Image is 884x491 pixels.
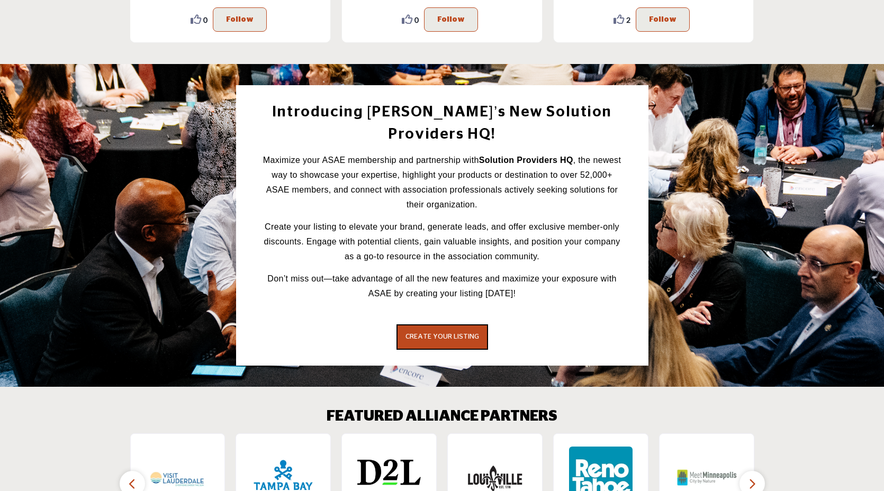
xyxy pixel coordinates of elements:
span: Create your listing to elevate your brand, generate leads, and offer exclusive member-only discou... [264,222,620,261]
button: Follow [424,7,478,32]
p: Follow [649,13,676,26]
h2: FEATURED ALLIANCE PARTNERS [327,408,557,426]
span: Maximize your ASAE membership and partnership with , the newest way to showcase your expertise, h... [263,156,621,209]
p: Follow [226,13,254,26]
span: 2 [626,14,630,25]
h2: Introducing [PERSON_NAME]’s New Solution Providers HQ! [260,101,625,146]
button: Follow [213,7,267,32]
span: Don’t miss out—take advantage of all the new features and maximize your exposure with ASAE by cre... [267,274,616,298]
strong: Solution Providers HQ [479,156,573,165]
span: 0 [203,14,208,25]
button: CREATE YOUR LISTING [396,324,488,350]
span: 0 [414,14,419,25]
p: Follow [437,13,465,26]
button: Follow [636,7,690,32]
span: CREATE YOUR LISTING [405,333,479,340]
